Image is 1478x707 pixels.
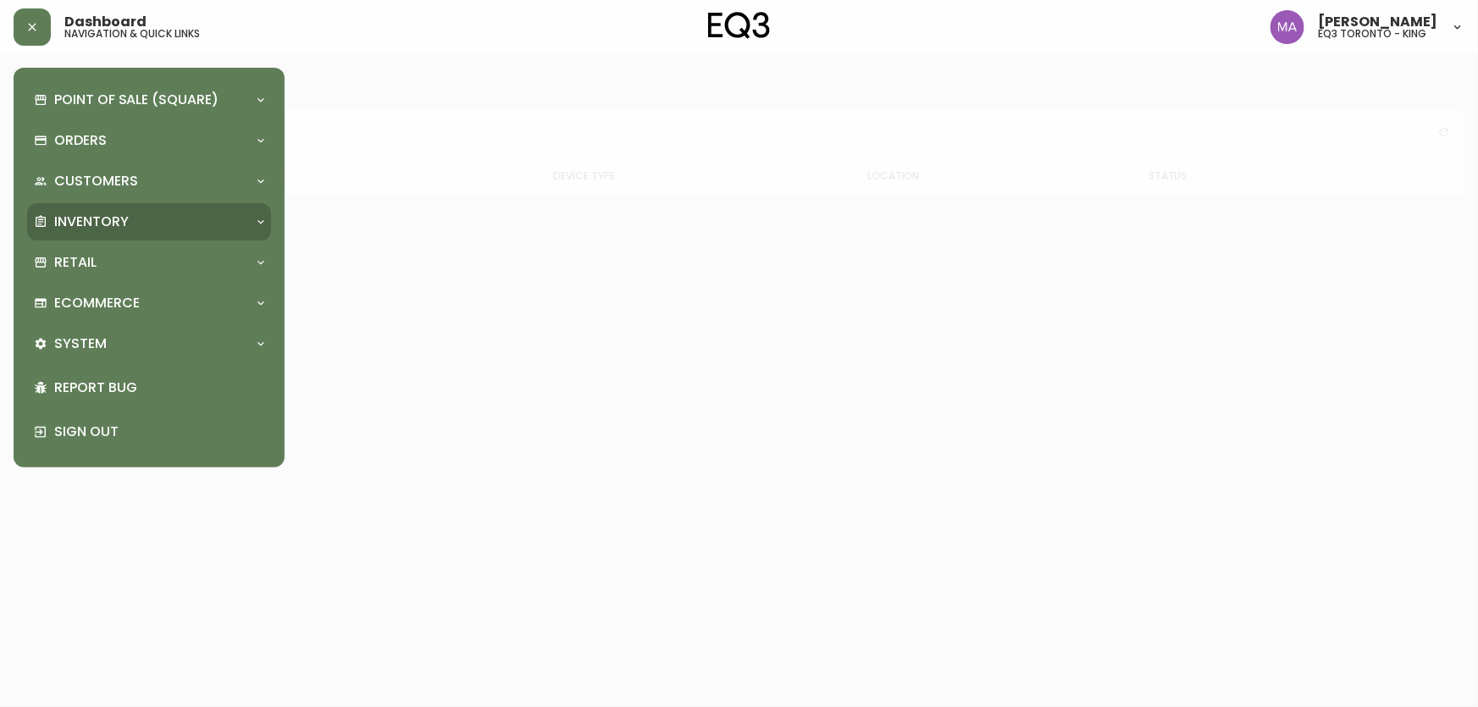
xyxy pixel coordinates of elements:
[64,15,147,29] span: Dashboard
[27,81,271,119] div: Point of Sale (Square)
[27,203,271,240] div: Inventory
[27,244,271,281] div: Retail
[54,423,264,441] p: Sign Out
[54,172,138,191] p: Customers
[54,131,107,150] p: Orders
[54,378,264,397] p: Report Bug
[54,253,97,272] p: Retail
[54,213,129,231] p: Inventory
[27,325,271,362] div: System
[708,12,771,39] img: logo
[27,163,271,200] div: Customers
[54,294,140,312] p: Ecommerce
[1318,15,1437,29] span: [PERSON_NAME]
[1318,29,1426,39] h5: eq3 toronto - king
[27,284,271,322] div: Ecommerce
[27,122,271,159] div: Orders
[27,366,271,410] div: Report Bug
[54,334,107,353] p: System
[1270,10,1304,44] img: 4f0989f25cbf85e7eb2537583095d61e
[64,29,200,39] h5: navigation & quick links
[54,91,219,109] p: Point of Sale (Square)
[27,410,271,454] div: Sign Out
